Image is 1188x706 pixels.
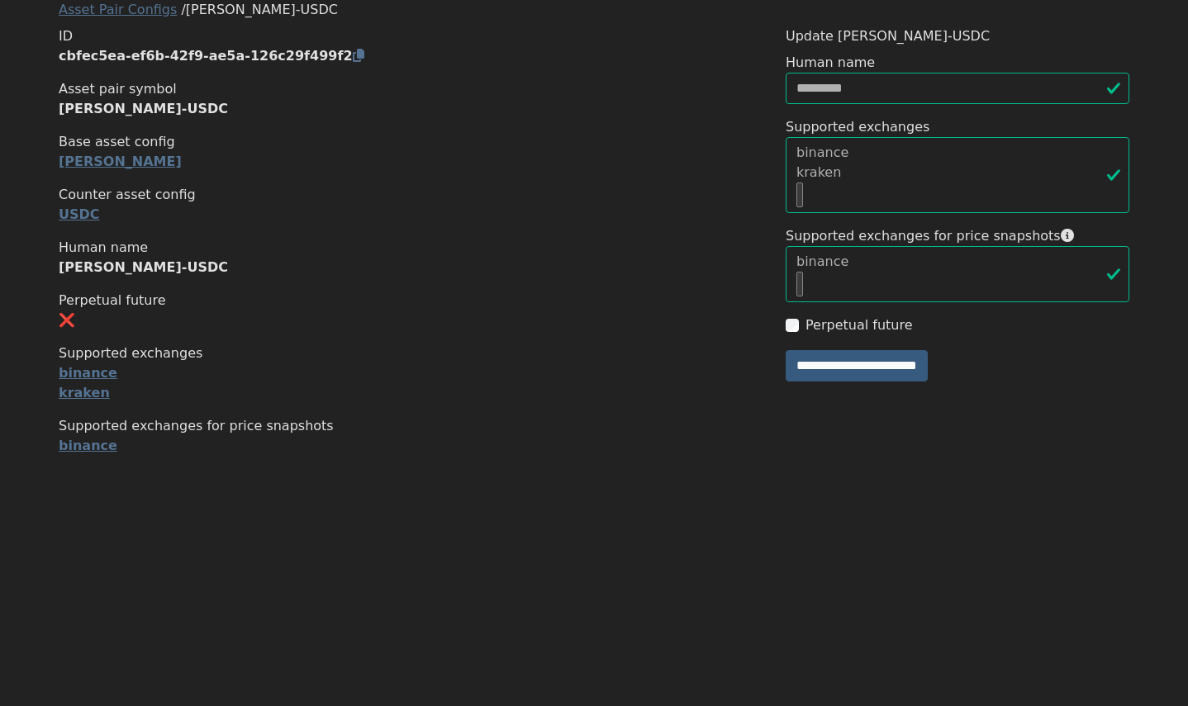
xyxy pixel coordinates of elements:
[59,79,177,99] label: Asset pair symbol
[796,252,1099,272] div: binance
[59,416,334,436] label: Supported exchanges for price snapshots
[59,206,100,222] a: USDC
[786,226,1074,246] label: Supported exchanges for price snapshots
[59,385,110,400] a: kraken
[796,143,1099,163] div: binance
[59,291,166,310] label: Perpetual future
[59,344,202,363] label: Supported exchanges
[59,48,364,64] strong: cbfec5ea-ef6b-42f9-ae5a-126c29f499f2
[59,132,175,152] label: Base asset config
[181,2,185,17] span: /
[786,117,929,137] label: Supported exchanges
[796,163,1099,182] div: kraken
[59,365,117,381] a: binance
[59,26,73,46] label: ID
[59,312,75,328] strong: ❌
[59,238,148,258] label: Human name
[59,438,117,453] a: binance
[59,2,177,17] a: Asset Pair Configs
[59,154,182,169] a: [PERSON_NAME]
[59,259,228,275] strong: [PERSON_NAME]-USDC
[786,26,1129,46] div: Update [PERSON_NAME]-USDC
[59,185,196,205] label: Counter asset config
[805,315,913,335] label: Perpetual future
[59,101,228,116] strong: [PERSON_NAME]-USDC
[786,53,875,73] label: Human name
